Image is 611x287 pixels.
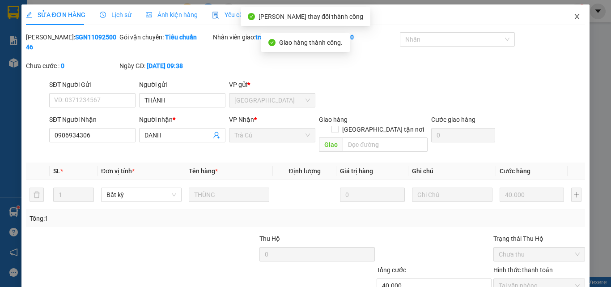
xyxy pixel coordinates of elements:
[343,137,428,152] input: Dọc đường
[139,80,225,90] div: Người gửi
[234,94,310,107] span: Sài Gòn
[26,12,32,18] span: edit
[212,12,219,19] img: icon
[499,248,580,261] span: Chưa thu
[319,116,348,123] span: Giao hàng
[408,163,496,180] th: Ghi chú
[100,12,106,18] span: clock-circle
[106,188,176,201] span: Bất kỳ
[146,11,198,18] span: Ảnh kiện hàng
[147,62,183,69] b: [DATE] 09:38
[571,188,581,202] button: plus
[100,11,132,18] span: Lịch sử
[279,39,343,46] span: Giao hàng thành công.
[189,167,218,175] span: Tên hàng
[493,266,553,274] label: Hình thức thanh toán
[500,188,564,202] input: 0
[248,13,255,20] span: check-circle
[339,124,428,134] span: [GEOGRAPHIC_DATA] tận nơi
[306,32,398,42] div: Cước rồi :
[26,11,85,18] span: SỬA ĐƠN HÀNG
[61,62,64,69] b: 0
[30,214,237,223] div: Tổng: 1
[8,9,21,18] span: Gửi:
[259,13,363,20] span: [PERSON_NAME] thay đổi thành công
[58,8,149,28] div: [GEOGRAPHIC_DATA]
[8,8,52,18] div: Trà Cú
[259,235,280,242] span: Thu Hộ
[49,80,136,90] div: SĐT Người Gửi
[431,128,495,142] input: Cước giao hàng
[377,266,406,274] span: Tổng cước
[564,4,590,30] button: Close
[146,12,152,18] span: picture
[412,188,492,202] input: Ghi Chú
[53,167,60,175] span: SL
[101,167,135,175] span: Đơn vị tính
[493,234,585,244] div: Trạng thái Thu Hộ
[213,32,305,42] div: Nhân viên giao:
[139,115,225,124] div: Người nhận
[189,188,269,202] input: VD: Bàn, Ghế
[319,137,343,152] span: Giao
[268,39,276,46] span: check-circle
[340,167,373,175] span: Giá trị hàng
[58,28,149,39] div: MINH
[26,61,118,71] div: Chưa cước :
[212,11,306,18] span: Yêu cầu xuất hóa đơn điện tử
[119,32,211,42] div: Gói vận chuyển:
[7,56,53,67] div: 30.000
[289,167,320,175] span: Định lượng
[229,80,315,90] div: VP gửi
[58,8,80,17] span: Nhận:
[500,167,530,175] span: Cước hàng
[119,61,211,71] div: Ngày GD:
[7,57,21,67] span: CR :
[30,188,44,202] button: delete
[234,129,310,142] span: Trà Cú
[165,34,197,41] b: Tiêu chuẩn
[49,115,136,124] div: SĐT Người Nhận
[229,116,254,123] span: VP Nhận
[573,13,581,20] span: close
[213,132,220,139] span: user-add
[26,32,118,52] div: [PERSON_NAME]:
[431,116,475,123] label: Cước giao hàng
[255,34,279,41] b: tracu.ttt
[58,39,149,51] div: 0932157605
[340,188,404,202] input: 0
